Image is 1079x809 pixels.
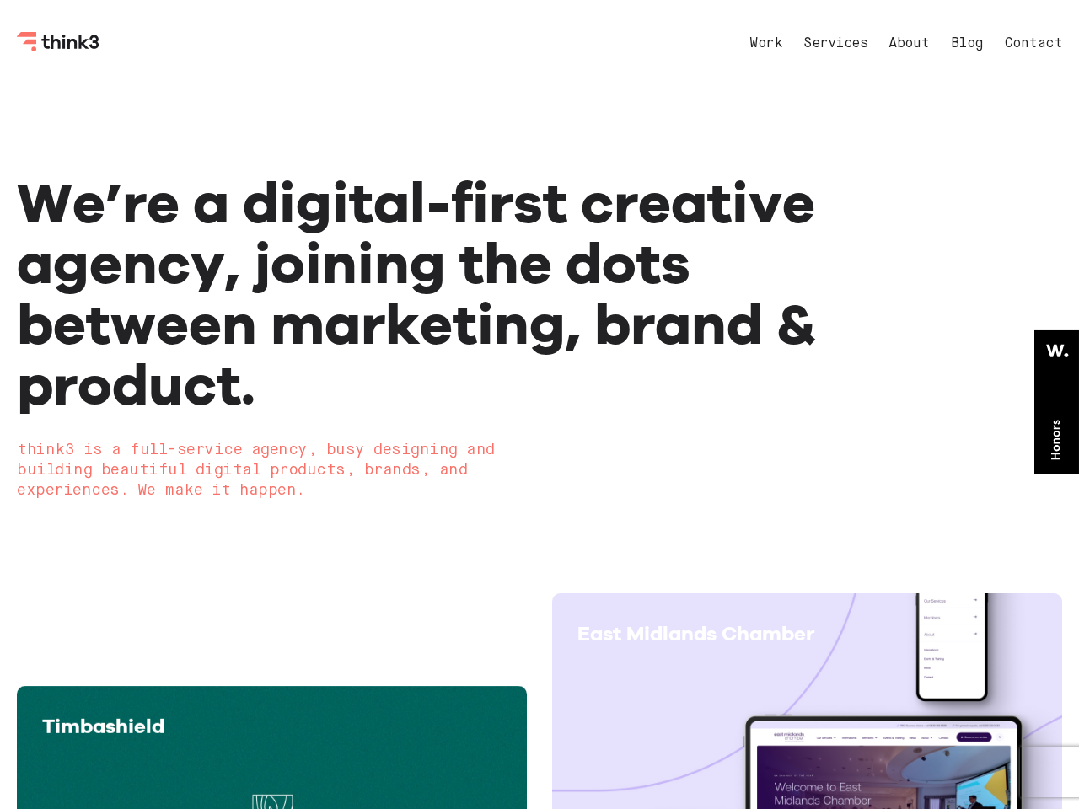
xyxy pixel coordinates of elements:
[17,172,853,415] h1: We’re a digital-first creative agency, joining the dots between marketing, brand & product.
[803,37,867,51] a: Services
[577,621,814,646] span: East Midlands Chamber
[42,714,164,738] span: Timbashield
[749,37,782,51] a: Work
[888,37,930,51] a: About
[1005,37,1063,51] a: Contact
[17,39,101,55] a: Think3 Logo
[951,37,984,51] a: Blog
[17,440,853,501] h2: think3 is a full-service agency, busy designing and building beautiful digital products, brands, ...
